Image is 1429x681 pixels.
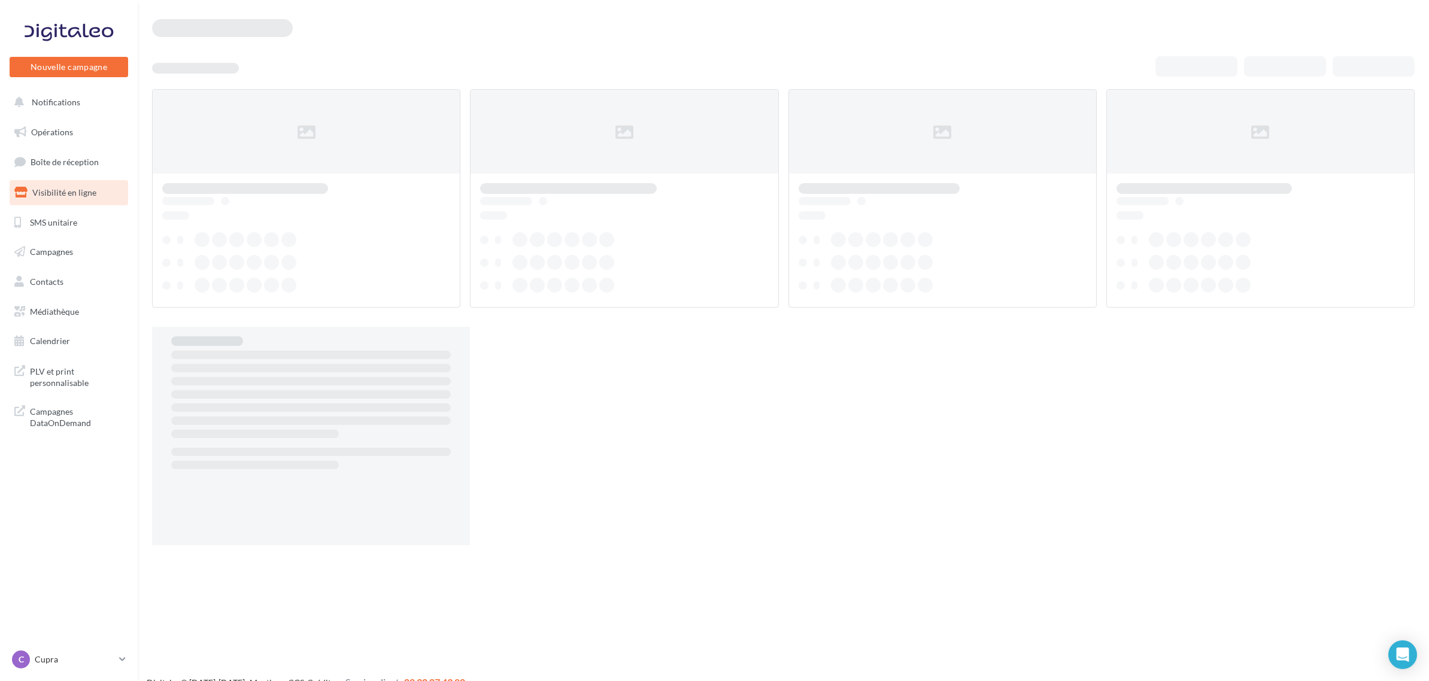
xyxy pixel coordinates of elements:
[7,329,131,354] a: Calendrier
[7,299,131,324] a: Médiathèque
[32,97,80,107] span: Notifications
[7,358,131,394] a: PLV et print personnalisable
[7,180,131,205] a: Visibilité en ligne
[30,306,79,317] span: Médiathèque
[10,57,128,77] button: Nouvelle campagne
[30,363,123,389] span: PLV et print personnalisable
[7,90,126,115] button: Notifications
[30,247,73,257] span: Campagnes
[30,217,77,227] span: SMS unitaire
[7,149,131,175] a: Boîte de réception
[7,269,131,294] a: Contacts
[30,276,63,287] span: Contacts
[19,653,24,665] span: C
[31,127,73,137] span: Opérations
[7,239,131,265] a: Campagnes
[10,648,128,671] a: C Cupra
[31,157,99,167] span: Boîte de réception
[32,187,96,197] span: Visibilité en ligne
[30,336,70,346] span: Calendrier
[35,653,114,665] p: Cupra
[30,403,123,429] span: Campagnes DataOnDemand
[7,120,131,145] a: Opérations
[7,399,131,434] a: Campagnes DataOnDemand
[1388,640,1417,669] div: Open Intercom Messenger
[7,210,131,235] a: SMS unitaire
